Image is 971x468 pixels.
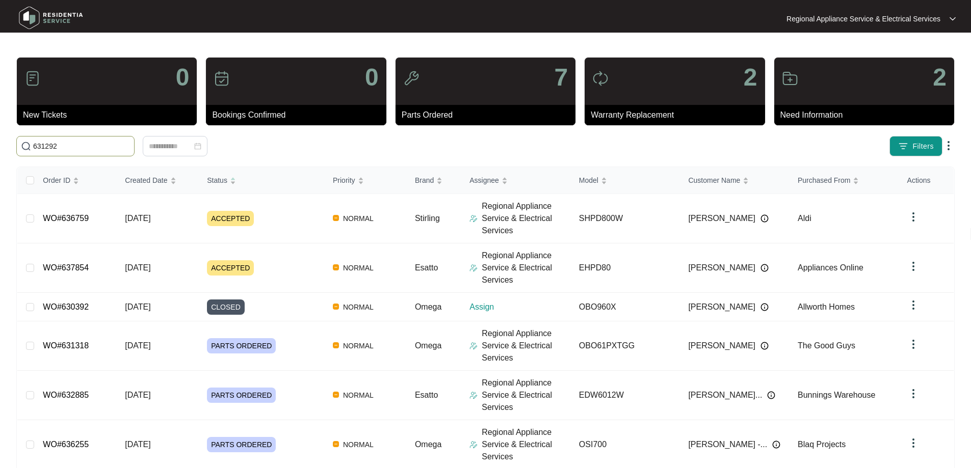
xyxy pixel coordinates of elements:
p: Regional Appliance Service & Electrical Services [482,377,571,414]
span: [PERSON_NAME] [688,212,755,225]
img: dropdown arrow [907,299,920,311]
img: icon [782,70,798,87]
span: Bunnings Warehouse [798,391,875,399]
span: Priority [333,175,355,186]
th: Brand [407,167,461,194]
img: Info icon [760,264,769,272]
span: NORMAL [339,212,378,225]
img: Info icon [760,214,769,223]
span: Model [579,175,598,186]
span: NORMAL [339,262,378,274]
img: Vercel Logo [333,304,339,310]
th: Model [571,167,680,194]
span: PARTS ORDERED [207,338,276,353]
span: Esatto [415,263,438,272]
span: Brand [415,175,434,186]
a: WO#632885 [43,391,89,399]
td: SHPD800W [571,194,680,243]
img: Info icon [760,342,769,350]
span: [PERSON_NAME]... [688,389,762,401]
span: NORMAL [339,389,378,401]
th: Actions [899,167,954,194]
img: Vercel Logo [333,392,339,398]
span: ACCEPTED [207,211,254,226]
p: New Tickets [23,109,197,121]
span: Created Date [125,175,167,186]
span: Appliances Online [798,263,863,272]
span: [DATE] [125,341,150,350]
img: dropdown arrow [907,437,920,449]
img: Assigner Icon [469,441,478,449]
th: Created Date [117,167,199,194]
span: [PERSON_NAME] [688,340,755,352]
p: 7 [554,65,568,90]
p: Parts Ordered [402,109,575,121]
span: Omega [415,341,441,350]
img: dropdown arrow [907,338,920,350]
span: [DATE] [125,440,150,449]
span: NORMAL [339,438,378,451]
span: Esatto [415,391,438,399]
td: OBO61PXTGG [571,321,680,371]
img: filter icon [898,141,908,151]
a: WO#630392 [43,302,89,311]
img: icon [592,70,609,87]
span: Filters [912,141,934,152]
img: icon [403,70,419,87]
a: WO#636255 [43,440,89,449]
img: dropdown arrow [942,140,955,152]
img: Assigner Icon [469,391,478,399]
p: Regional Appliance Service & Electrical Services [482,327,571,364]
img: Info icon [767,391,775,399]
span: [DATE] [125,263,150,272]
p: Regional Appliance Service & Electrical Services [482,200,571,237]
img: Info icon [772,441,780,449]
img: Assigner Icon [469,264,478,272]
p: 2 [744,65,757,90]
th: Customer Name [680,167,790,194]
a: WO#636759 [43,214,89,223]
span: Allworth Homes [798,302,855,311]
span: Omega [415,440,441,449]
img: residentia service logo [15,3,87,33]
span: NORMAL [339,340,378,352]
p: Warranty Replacement [591,109,765,121]
img: icon [24,70,41,87]
td: OBO960X [571,293,680,321]
p: Need Information [780,109,954,121]
input: Search by Order Id, Assignee Name, Customer Name, Brand and Model [33,141,130,152]
img: dropdown arrow [907,211,920,223]
img: dropdown arrow [907,388,920,400]
th: Purchased From [790,167,899,194]
img: Vercel Logo [333,264,339,270]
th: Priority [325,167,407,194]
span: Customer Name [688,175,740,186]
span: [DATE] [125,391,150,399]
p: Bookings Confirmed [212,109,386,121]
button: filter iconFilters [889,136,942,156]
p: 2 [933,65,947,90]
span: Aldi [798,214,811,223]
img: Vercel Logo [333,215,339,221]
a: WO#637854 [43,263,89,272]
img: icon [214,70,230,87]
span: ACCEPTED [207,260,254,276]
p: Regional Appliance Service & Electrical Services [786,14,940,24]
span: Stirling [415,214,440,223]
span: [PERSON_NAME] -... [688,438,767,451]
span: [PERSON_NAME] [688,262,755,274]
th: Assignee [461,167,571,194]
img: dropdown arrow [950,16,956,21]
span: PARTS ORDERED [207,388,276,403]
td: EDW6012W [571,371,680,420]
th: Order ID [35,167,117,194]
span: The Good Guys [798,341,855,350]
img: Assigner Icon [469,342,478,350]
span: Omega [415,302,441,311]
p: 0 [176,65,190,90]
p: 0 [365,65,379,90]
a: WO#631318 [43,341,89,350]
p: Regional Appliance Service & Electrical Services [482,250,571,286]
span: Status [207,175,227,186]
span: Purchased From [798,175,850,186]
